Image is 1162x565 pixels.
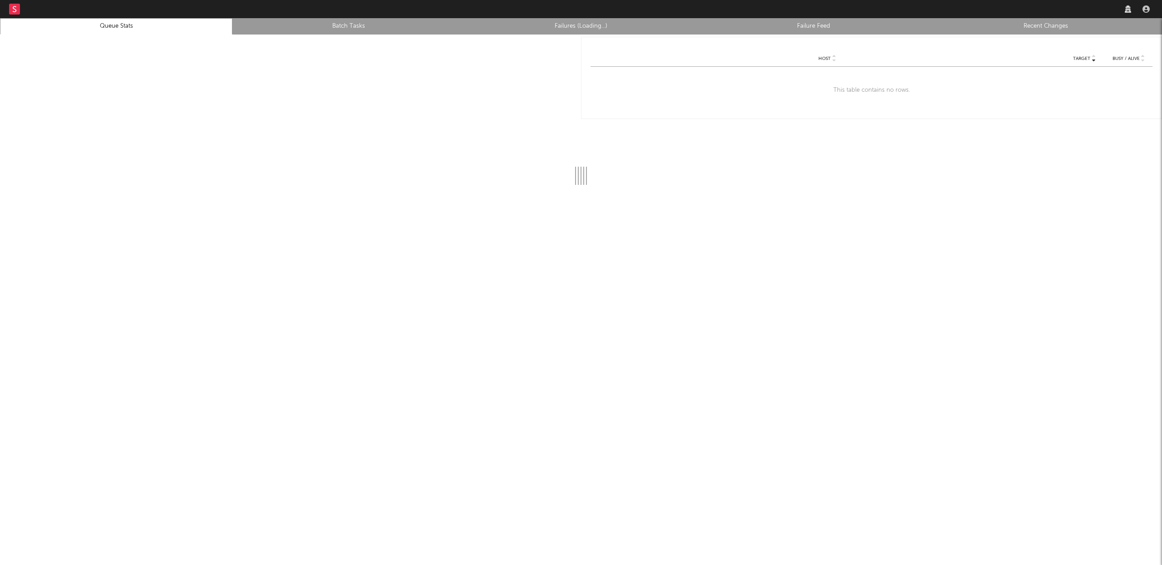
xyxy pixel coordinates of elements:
[1073,56,1090,61] span: Target
[237,21,460,32] a: Batch Tasks
[702,21,925,32] a: Failure Feed
[935,21,1157,32] a: Recent Changes
[591,67,1152,114] div: This table contains no rows.
[818,56,831,61] span: Host
[5,21,227,32] a: Queue Stats
[1113,56,1140,61] span: Busy / Alive
[470,21,692,32] a: Failures (Loading...)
